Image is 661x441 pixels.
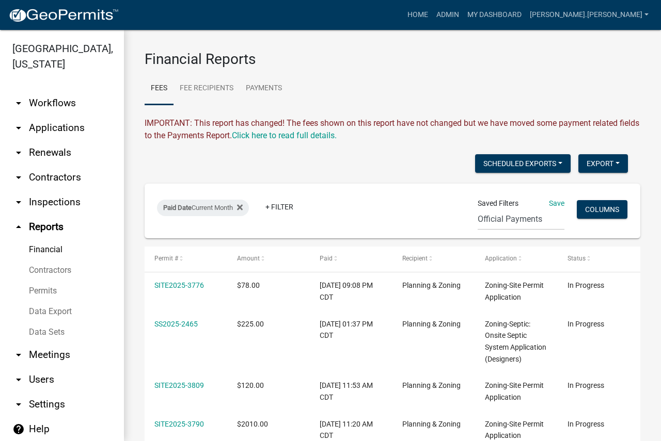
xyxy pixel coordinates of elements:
[145,51,640,68] h3: Financial Reports
[310,247,392,271] datatable-header-cell: Paid
[320,280,383,303] div: [DATE] 09:08 PM CDT
[463,5,526,25] a: My Dashboard
[237,281,260,289] span: $78.00
[237,381,264,389] span: $120.00
[232,130,337,140] wm-modal-confirm: Upcoming Changes to Daily Fees Report
[402,420,461,428] span: Planning & Zoning
[558,247,640,271] datatable-header-cell: Status
[154,255,178,262] span: Permit #
[485,320,546,363] span: Zoning-Septic: Onsite Septic System Application (Designers)
[12,398,25,411] i: arrow_drop_down
[154,320,198,328] a: SS2025-2465
[174,72,240,105] a: Fee Recipients
[320,318,383,342] div: [DATE] 01:37 PM CDT
[485,255,517,262] span: Application
[577,200,627,219] button: Columns
[568,255,586,262] span: Status
[237,320,264,328] span: $225.00
[12,171,25,184] i: arrow_drop_down
[237,420,268,428] span: $2010.00
[402,255,428,262] span: Recipient
[163,204,192,211] span: Paid Date
[485,420,544,440] span: Zoning-Site Permit Application
[12,122,25,134] i: arrow_drop_down
[232,130,337,140] a: Click here to read full details.
[568,420,604,428] span: In Progress
[154,381,204,389] a: SITE2025-3809
[145,117,640,142] div: IMPORTANT: This report has changed! The fees shown on this report have not changed but we have mo...
[578,154,628,173] button: Export
[402,381,461,389] span: Planning & Zoning
[403,5,432,25] a: Home
[320,380,383,403] div: [DATE] 11:53 AM CDT
[392,247,475,271] datatable-header-cell: Recipient
[12,423,25,435] i: help
[12,221,25,233] i: arrow_drop_up
[485,381,544,401] span: Zoning-Site Permit Application
[154,420,204,428] a: SITE2025-3790
[145,72,174,105] a: Fees
[12,97,25,109] i: arrow_drop_down
[402,281,461,289] span: Planning & Zoning
[526,5,653,25] a: [PERSON_NAME].[PERSON_NAME]
[157,200,249,216] div: Current Month
[227,247,310,271] datatable-header-cell: Amount
[12,373,25,386] i: arrow_drop_down
[475,154,571,173] button: Scheduled Exports
[320,255,333,262] span: Paid
[240,72,288,105] a: Payments
[568,281,604,289] span: In Progress
[257,198,302,216] a: + Filter
[475,247,558,271] datatable-header-cell: Application
[432,5,463,25] a: Admin
[549,199,564,207] a: Save
[568,320,604,328] span: In Progress
[12,146,25,159] i: arrow_drop_down
[12,196,25,208] i: arrow_drop_down
[237,255,260,262] span: Amount
[478,198,518,209] span: Saved Filters
[12,349,25,361] i: arrow_drop_down
[485,281,544,301] span: Zoning-Site Permit Application
[145,247,227,271] datatable-header-cell: Permit #
[154,281,204,289] a: SITE2025-3776
[402,320,461,328] span: Planning & Zoning
[568,381,604,389] span: In Progress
